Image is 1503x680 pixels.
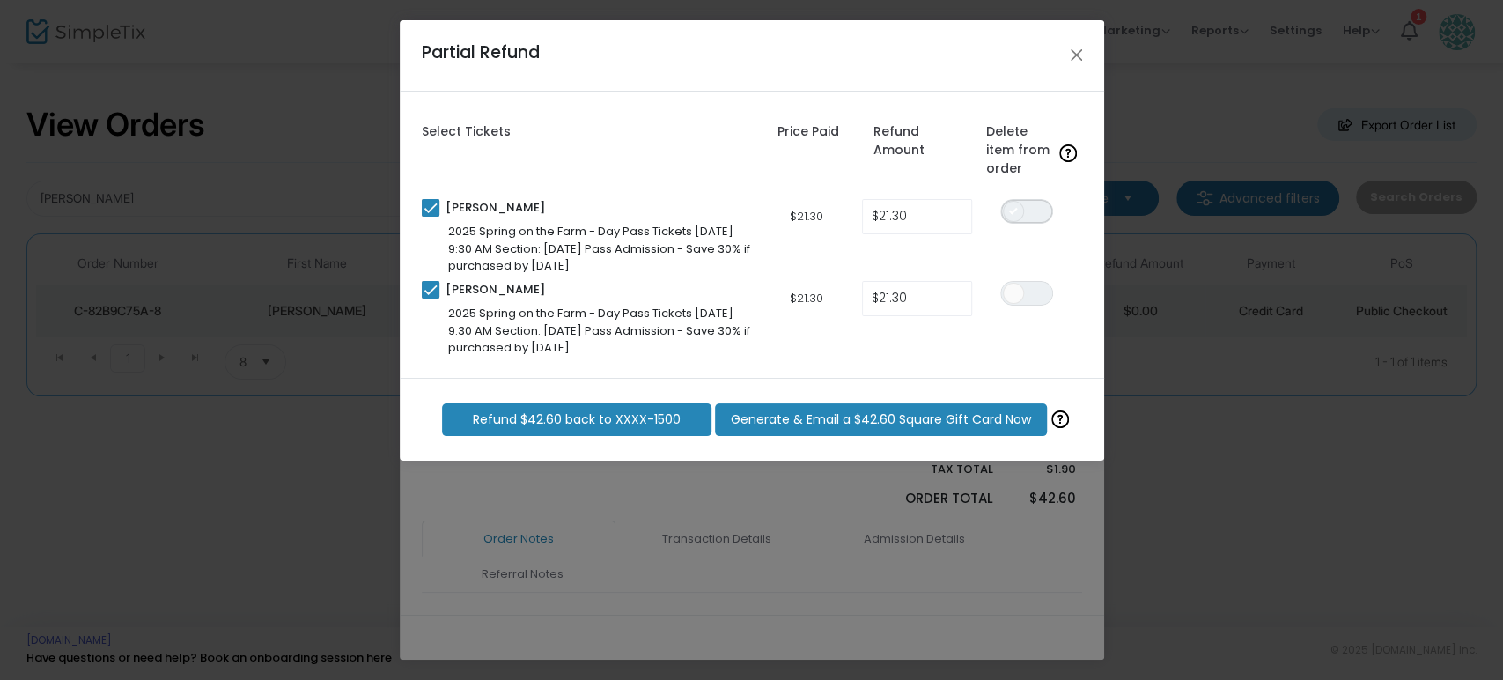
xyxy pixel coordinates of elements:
span: [PERSON_NAME] [446,199,611,217]
label: Select Tickets [422,122,511,141]
span: 2025 Spring on the Farm - Day Pass Tickets [DATE] 9:30 AM Section: [DATE] Pass Admission - Save 3... [448,305,750,356]
div: $21.30 [790,290,823,307]
label: Price Paid [777,122,839,178]
span: [PERSON_NAME] [446,281,611,299]
img: question-mark [1051,410,1069,428]
div: $21.30 [790,208,823,225]
m-button: Refund $42.60 back to XXXX-1500 [442,403,711,436]
h4: Partial Refund [422,42,540,63]
img: question-mark [1059,144,1077,162]
label: Delete item from order [986,122,1056,178]
label: Refund Amount [873,122,969,178]
span: 2025 Spring on the Farm - Day Pass Tickets [DATE] 9:30 AM Section: [DATE] Pass Admission - Save 3... [448,223,750,274]
span: Generate & Email a $42.60 Square Gift Card Now [731,410,1031,429]
button: Close [1065,44,1087,67]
